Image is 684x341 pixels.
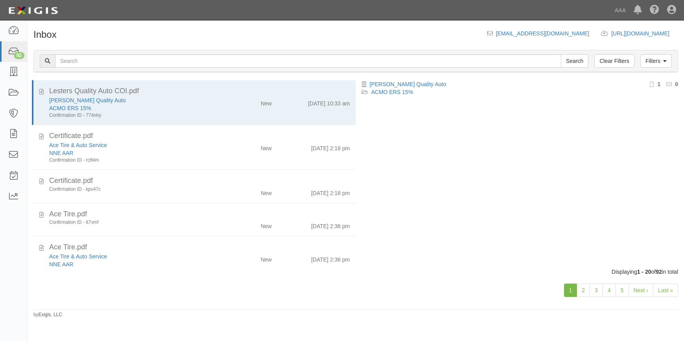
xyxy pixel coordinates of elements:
div: Ace Tire.pdf [49,242,350,253]
div: Confirmation ID - 774nhy [49,112,220,119]
div: ACMO ERS 15% [49,104,220,112]
div: Ace Tire & Auto Service [49,141,220,149]
div: [DATE] 2:18 pm [311,141,350,152]
div: [DATE] 2:36 pm [311,253,350,264]
b: 92 [656,269,662,275]
a: ACMO ERS 15% [371,89,413,95]
div: NNE AAR [49,260,220,268]
div: Lester's Quality Auto [49,96,220,104]
a: 2 [577,284,590,297]
div: New [261,253,272,264]
div: 92 [14,52,24,59]
b: 0 [675,81,678,87]
div: Certificate.pdf [49,131,350,141]
div: Displaying of in total [28,268,684,276]
b: 1 [657,81,660,87]
a: AAA [611,2,630,18]
a: 4 [603,284,616,297]
a: [PERSON_NAME] Quality Auto [49,97,126,103]
div: New [261,141,272,152]
a: ACMO ERS 15% [49,105,91,111]
a: Ace Tire & Auto Service [49,142,107,148]
div: [DATE] 10:33 am [308,96,350,107]
div: Confirmation ID - tt7vmf [49,219,220,226]
a: NNE AAR [49,261,73,267]
div: [DATE] 2:18 pm [311,186,350,197]
a: Last » [653,284,678,297]
a: 5 [616,284,629,297]
a: Next › [629,284,653,297]
small: by [33,312,62,318]
div: New [261,96,272,107]
i: Help Center - Complianz [650,6,659,15]
div: Lesters Quality Auto COI.pdf [49,86,350,96]
a: [PERSON_NAME] Quality Auto [370,81,446,87]
img: logo-5460c22ac91f19d4615b14bd174203de0afe785f0fc80cf4dbbc73dc1793850b.png [6,4,60,18]
a: Exigis, LLC [39,312,62,317]
div: Certificate.pdf [49,176,350,186]
a: NNE AAR [49,150,73,156]
a: Ace Tire & Auto Service [49,253,107,260]
input: Search [55,54,561,68]
div: Confirmation ID - kpv47c [49,186,220,193]
div: NNE AAR [49,149,220,157]
a: 1 [564,284,577,297]
div: Ace Tire.pdf [49,209,350,219]
a: [EMAIL_ADDRESS][DOMAIN_NAME] [496,30,589,37]
div: Confirmation ID - rctf4m [49,157,220,164]
div: Ace Tire & Auto Service [49,253,220,260]
a: [URL][DOMAIN_NAME] [611,30,678,37]
a: 3 [590,284,603,297]
div: New [261,186,272,197]
b: 1 - 20 [637,269,651,275]
a: Clear Filters [594,54,634,68]
a: Filters [640,54,672,68]
div: [DATE] 2:36 pm [311,219,350,230]
input: Search [561,54,588,68]
div: New [261,219,272,230]
h1: Inbox [33,29,57,40]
